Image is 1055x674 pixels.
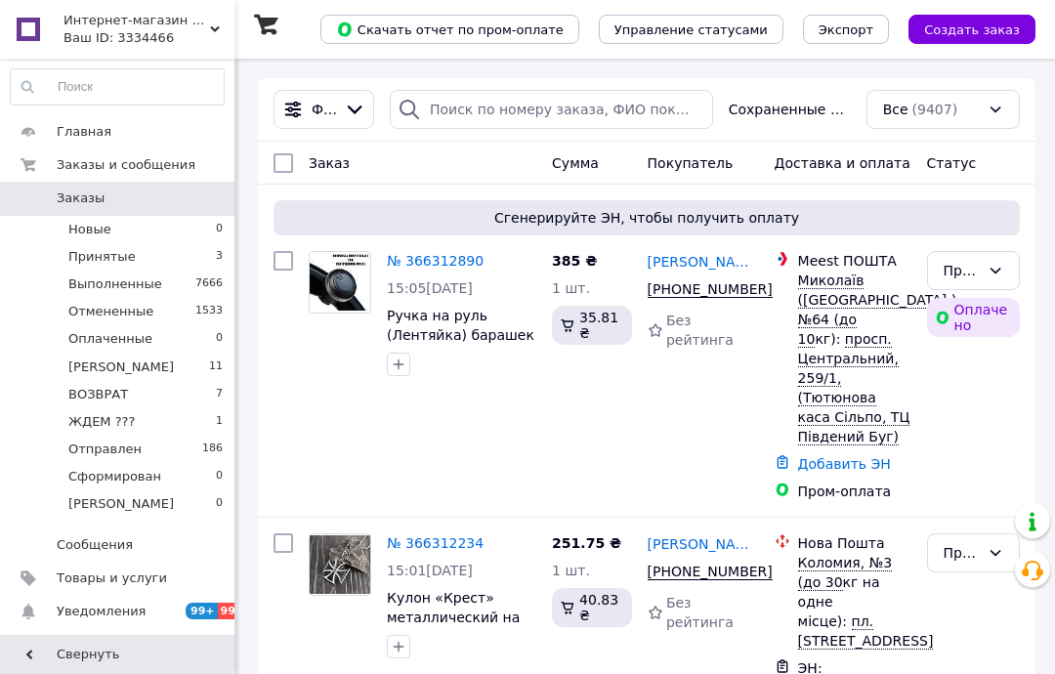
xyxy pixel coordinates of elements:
span: 0 [216,330,223,348]
button: Экспорт [803,15,889,44]
span: 7666 [195,275,223,293]
a: № 366312890 [387,253,484,269]
span: [PERSON_NAME] [68,358,174,376]
span: Товары и услуги [57,569,167,587]
span: Отмененные [68,303,153,320]
span: 186 [202,441,223,458]
span: Заказы [57,190,105,207]
a: Добавить ЭН [798,456,891,472]
span: 7 [216,386,223,403]
div: 40.83 ₴ [552,588,632,627]
img: Фото товару [310,254,370,311]
span: Доставка и оплата [775,155,910,171]
span: Оплаченные [68,330,152,348]
span: Сформирован [68,468,161,485]
div: Пром-оплата [798,482,911,501]
span: Экспорт [819,22,873,37]
span: Заказы и сообщения [57,156,195,174]
span: 0 [216,495,223,513]
span: Фильтры [312,100,336,119]
input: Поиск [11,69,224,105]
div: Оплачено [927,298,1020,337]
span: 11 [209,358,223,376]
span: Сумма [552,155,599,171]
span: Новые [68,221,111,238]
span: Без рейтинга [666,313,734,348]
a: [PERSON_NAME] [648,534,759,554]
span: 385 ₴ [552,253,597,269]
a: № 366312234 [387,535,484,551]
span: Заказ [309,155,350,171]
button: Создать заказ [908,15,1035,44]
span: Главная [57,123,111,141]
a: Фото товару [309,251,371,314]
span: Отправлен [68,441,142,458]
span: Сгенерируйте ЭН, чтобы получить оплату [281,208,1012,228]
span: 99+ [186,603,218,619]
a: Ручка на руль (Лентяйка) барашек на руль цвет – черный арт. 06555 [387,308,534,382]
div: Принят [944,542,980,564]
span: Выполненные [68,275,162,293]
span: Создать заказ [924,22,1020,37]
span: Сообщения [57,536,133,554]
a: [PERSON_NAME] [648,252,759,272]
span: Все [883,100,908,119]
div: 35.81 ₴ [552,306,632,345]
input: Поиск по номеру заказа, ФИО покупателя, номеру телефона, Email, номеру накладной [390,90,713,129]
span: 251.75 ₴ [552,535,621,551]
span: Уведомления [57,603,146,620]
span: Скачать отчет по пром-оплате [336,21,564,38]
button: Скачать отчет по пром-оплате [320,15,579,44]
span: [PERSON_NAME] [68,495,174,513]
span: 3 [216,248,223,266]
span: 15:01[DATE] [387,563,473,578]
div: Принят [944,260,980,281]
span: (9407) [912,102,958,117]
span: ВОЗВРАТ [68,386,128,403]
span: 1533 [195,303,223,320]
a: Фото товару [309,533,371,596]
div: кг на одне місце): [798,553,911,651]
a: Создать заказ [889,21,1035,36]
img: Фото товару [310,535,370,594]
span: Покупатель [648,155,734,171]
span: 0 [216,221,223,238]
a: Кулон «Крест» металлический на цепочке (длина 60.0 см.) арт. 07381 [387,590,535,664]
button: Управление статусами [599,15,783,44]
span: Без рейтинга [666,595,734,630]
span: 15:05[DATE] [387,280,473,296]
span: 1 шт. [552,563,590,578]
span: 1 [216,413,223,431]
span: Статус [927,155,977,171]
span: 1 шт. [552,280,590,296]
span: 99+ [218,603,250,619]
div: Нова Пошта [798,533,911,553]
div: Meest ПОШТА [798,251,911,271]
span: Интернет-магазин "Magnit" [63,12,210,29]
div: кг): [798,271,911,446]
span: ЖДЕМ ??? [68,413,135,431]
span: Управление статусами [614,22,768,37]
span: Сохраненные фильтры: [729,100,851,119]
div: Ваш ID: 3334466 [63,29,234,47]
span: Принятые [68,248,136,266]
span: 0 [216,468,223,485]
